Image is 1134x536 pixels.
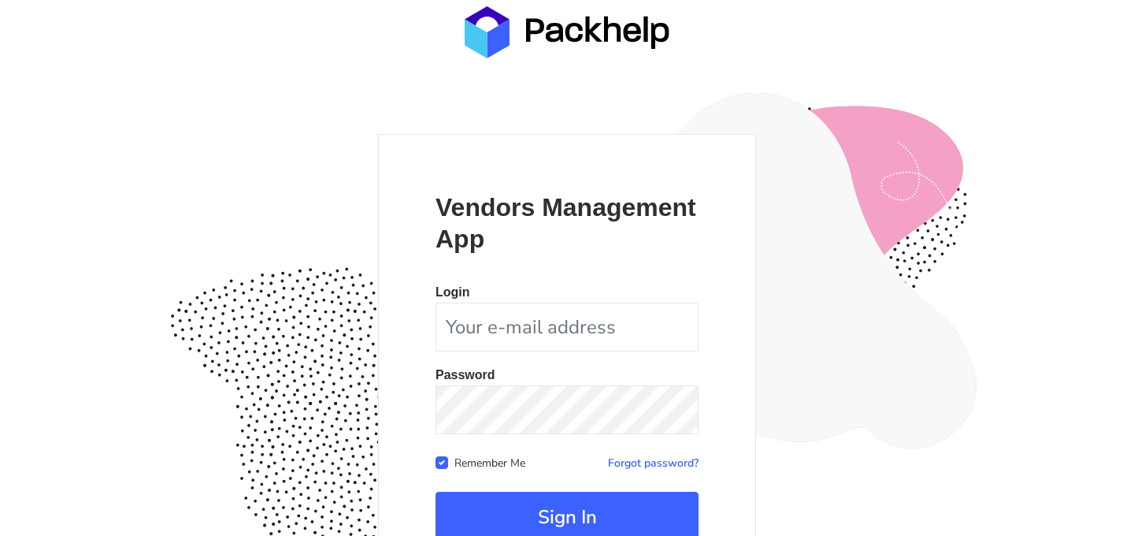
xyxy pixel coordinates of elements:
p: Login [435,286,699,299]
p: Vendors Management App [435,192,699,255]
label: Remember Me [454,453,525,471]
p: Password [435,369,699,382]
input: Your e-mail address [435,303,699,352]
a: Forgot password? [608,456,699,471]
